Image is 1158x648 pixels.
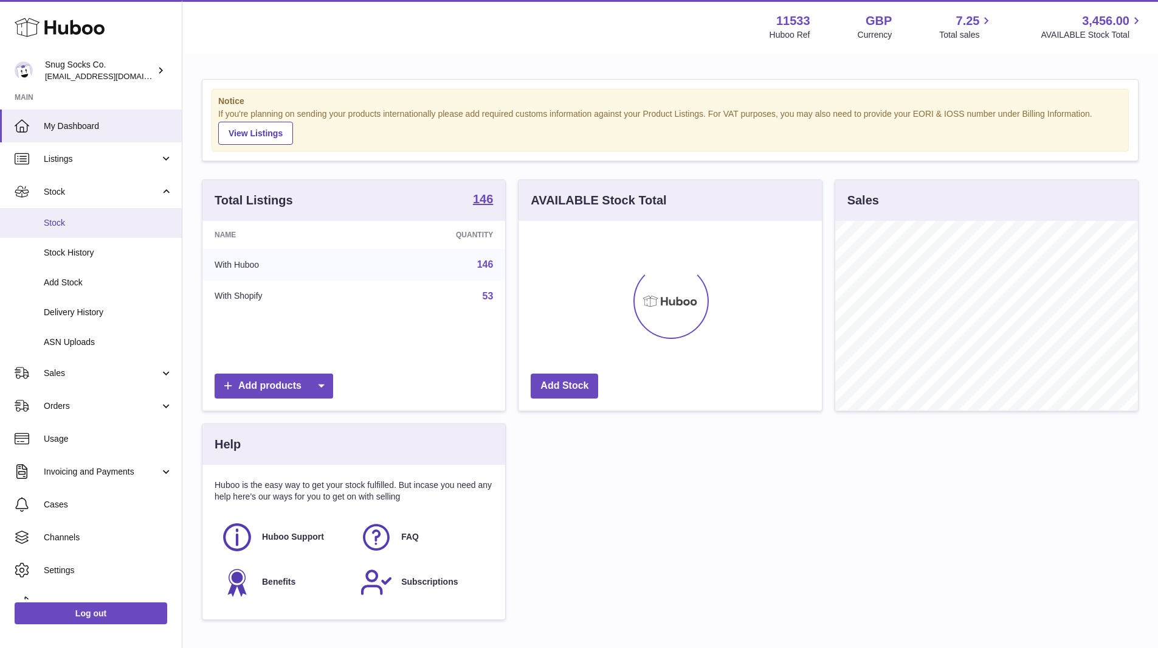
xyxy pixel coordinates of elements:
span: Listings [44,153,160,165]
th: Quantity [366,221,506,249]
td: With Huboo [202,249,366,280]
span: Usage [44,433,173,445]
strong: Notice [218,96,1122,107]
div: Currency [858,29,892,41]
span: Total sales [939,29,993,41]
span: FAQ [401,531,419,543]
span: Delivery History [44,307,173,318]
span: Settings [44,565,173,576]
div: If you're planning on sending your products internationally please add required customs informati... [218,108,1122,145]
a: 3,456.00 AVAILABLE Stock Total [1041,13,1143,41]
span: Sales [44,368,160,379]
span: ASN Uploads [44,336,173,348]
span: Returns [44,597,173,609]
span: AVAILABLE Stock Total [1041,29,1143,41]
span: Stock [44,186,160,198]
span: Invoicing and Payments [44,466,160,478]
a: View Listings [218,122,293,145]
span: Cases [44,499,173,510]
span: [EMAIL_ADDRESS][DOMAIN_NAME] [45,71,179,81]
a: Benefits [221,566,348,599]
span: Huboo Support [262,531,324,543]
p: Huboo is the easy way to get your stock fulfilled. But incase you need any help here's our ways f... [215,479,493,503]
span: Orders [44,400,160,412]
a: 53 [483,291,494,301]
span: 7.25 [956,13,980,29]
div: Snug Socks Co. [45,59,154,82]
a: 7.25 Total sales [939,13,993,41]
a: Add products [215,374,333,399]
h3: Sales [847,192,879,209]
span: Benefits [262,576,295,588]
a: 146 [473,193,493,207]
strong: GBP [866,13,892,29]
span: My Dashboard [44,120,173,132]
h3: Help [215,436,241,453]
a: Subscriptions [360,566,487,599]
a: FAQ [360,521,487,554]
span: Subscriptions [401,576,458,588]
strong: 11533 [776,13,810,29]
img: info@snugsocks.co.uk [15,61,33,80]
h3: Total Listings [215,192,293,209]
a: 146 [477,259,494,270]
a: Huboo Support [221,521,348,554]
span: Channels [44,532,173,543]
span: Stock History [44,247,173,259]
td: With Shopify [202,280,366,312]
span: 3,456.00 [1082,13,1129,29]
span: Add Stock [44,277,173,288]
a: Log out [15,602,167,624]
span: Stock [44,217,173,229]
a: Add Stock [531,374,598,399]
div: Huboo Ref [770,29,810,41]
strong: 146 [473,193,493,205]
th: Name [202,221,366,249]
h3: AVAILABLE Stock Total [531,192,666,209]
